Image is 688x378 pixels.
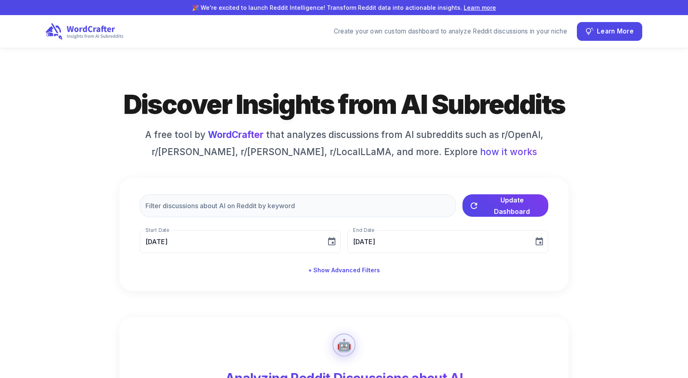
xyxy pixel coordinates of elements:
button: Learn More [577,22,642,41]
a: WordCrafter [208,129,264,140]
span: Update Dashboard [482,194,542,217]
input: MM/DD/YYYY [140,230,320,253]
label: End Date [353,227,374,233]
h6: A free tool by that analyzes discussions from AI subreddits such as r/OpenAI, r/[PERSON_NAME], r/... [140,128,548,158]
button: + Show Advanced Filters [305,263,383,278]
button: Update Dashboard [462,194,548,217]
span: Learn More [597,26,634,37]
div: Create your own custom dashboard to analyze Reddit discussions in your niche [334,27,567,36]
input: Filter discussions about AI on Reddit by keyword [140,194,456,217]
label: Start Date [145,227,169,233]
a: Learn more [464,4,496,11]
button: Choose date, selected date is Aug 4, 2025 [324,233,340,250]
p: 🎉 We're excited to launch Reddit Intelligence! Transform Reddit data into actionable insights. [13,3,675,12]
input: MM/DD/YYYY [347,230,528,253]
div: 🤖 [337,336,351,354]
h1: Discover Insights from AI Subreddits [58,87,630,121]
button: Choose date, selected date is Aug 18, 2025 [531,233,547,250]
span: how it works [480,145,537,159]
